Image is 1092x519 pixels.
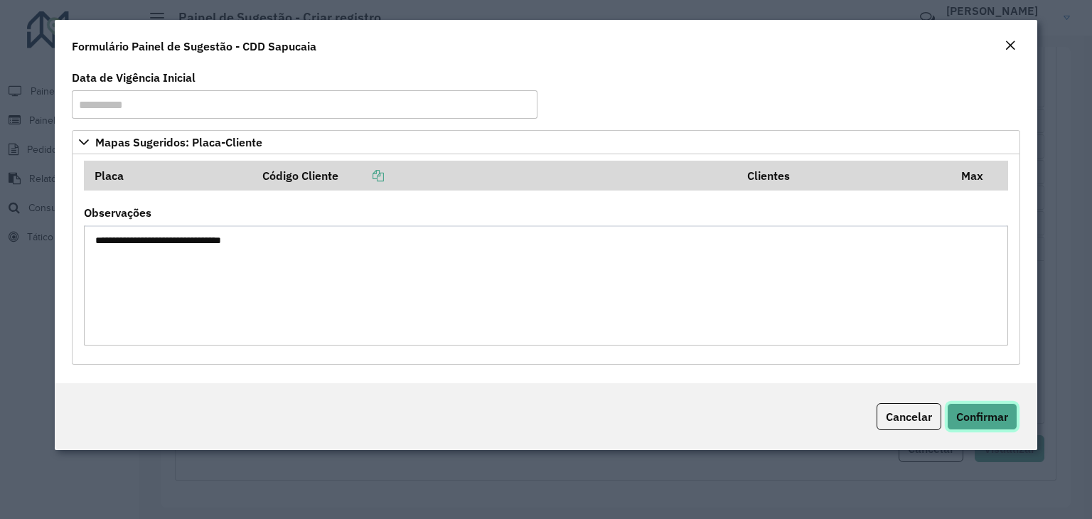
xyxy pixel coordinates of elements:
span: Confirmar [956,410,1008,424]
span: Mapas Sugeridos: Placa-Cliente [95,137,262,148]
span: Cancelar [886,410,932,424]
em: Fechar [1005,40,1016,51]
button: Cancelar [877,403,941,430]
a: Copiar [338,168,384,183]
div: Mapas Sugeridos: Placa-Cliente [72,154,1020,365]
label: Observações [84,204,151,221]
button: Confirmar [947,403,1017,430]
label: Data de Vigência Inicial [72,69,196,86]
a: Mapas Sugeridos: Placa-Cliente [72,130,1020,154]
th: Placa [84,161,252,191]
th: Código Cliente [252,161,737,191]
th: Clientes [738,161,952,191]
button: Close [1000,37,1020,55]
th: Max [951,161,1008,191]
h4: Formulário Painel de Sugestão - CDD Sapucaia [72,38,316,55]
